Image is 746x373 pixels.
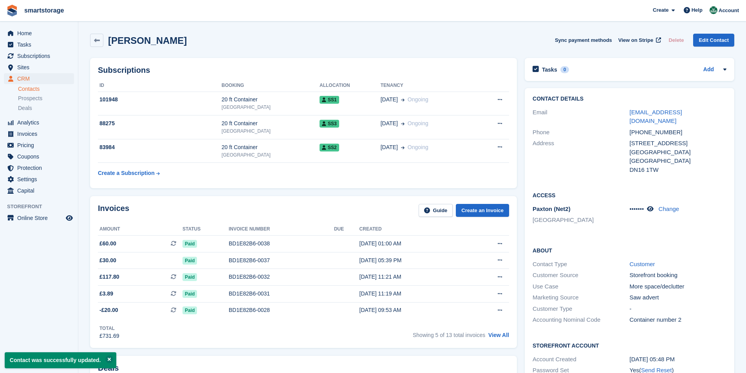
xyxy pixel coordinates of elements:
[381,79,476,92] th: Tenancy
[703,65,714,74] a: Add
[4,73,74,84] a: menu
[320,120,339,128] span: SS3
[6,5,18,16] img: stora-icon-8386f47178a22dfd0bd8f6a31ec36ba5ce8667c1dd55bd0f319d3a0aa187defe.svg
[4,185,74,196] a: menu
[182,290,197,298] span: Paid
[182,240,197,248] span: Paid
[17,151,64,162] span: Coupons
[542,66,557,73] h2: Tasks
[98,143,222,151] div: 83984
[229,223,334,236] th: Invoice number
[630,128,726,137] div: [PHONE_NUMBER]
[98,79,222,92] th: ID
[381,143,398,151] span: [DATE]
[65,213,74,223] a: Preview store
[408,144,428,150] span: Ongoing
[229,290,334,298] div: BD1E82B6-0031
[630,148,726,157] div: [GEOGRAPHIC_DATA]
[17,39,64,50] span: Tasks
[7,203,78,211] span: Storefront
[533,355,629,364] div: Account Created
[99,240,116,248] span: £60.00
[4,140,74,151] a: menu
[21,4,67,17] a: smartstorage
[630,157,726,166] div: [GEOGRAPHIC_DATA]
[17,213,64,223] span: Online Store
[17,185,64,196] span: Capital
[98,119,222,128] div: 88275
[229,240,334,248] div: BD1E82B6-0038
[630,271,726,280] div: Storefront booking
[222,119,320,128] div: 20 ft Container
[18,104,74,112] a: Deals
[182,306,197,314] span: Paid
[17,50,64,61] span: Subscriptions
[320,144,339,151] span: SS2
[408,120,428,126] span: Ongoing
[4,162,74,173] a: menu
[533,271,629,280] div: Customer Source
[630,293,726,302] div: Saw advert
[18,85,74,93] a: Contacts
[533,341,726,349] h2: Storefront Account
[99,256,116,265] span: £30.00
[4,174,74,185] a: menu
[222,104,320,111] div: [GEOGRAPHIC_DATA]
[320,79,381,92] th: Allocation
[692,6,703,14] span: Help
[710,6,717,14] img: Peter Britcliffe
[17,73,64,84] span: CRM
[359,273,467,281] div: [DATE] 11:21 AM
[4,128,74,139] a: menu
[182,257,197,265] span: Paid
[359,306,467,314] div: [DATE] 09:53 AM
[560,66,569,73] div: 0
[17,62,64,73] span: Sites
[98,169,155,177] div: Create a Subscription
[99,273,119,281] span: £117.80
[229,306,334,314] div: BD1E82B6-0028
[98,66,509,75] h2: Subscriptions
[320,96,339,104] span: SS1
[630,205,644,212] span: •••••••
[533,96,726,102] h2: Contact Details
[4,213,74,223] a: menu
[182,273,197,281] span: Paid
[630,139,726,148] div: [STREET_ADDRESS]
[222,96,320,104] div: 20 ft Container
[533,139,629,174] div: Address
[533,108,629,126] div: Email
[419,204,453,217] a: Guide
[533,293,629,302] div: Marketing Source
[229,256,334,265] div: BD1E82B6-0037
[359,223,467,236] th: Created
[413,332,485,338] span: Showing 5 of 13 total invoices
[99,306,118,314] span: -£20.00
[630,261,655,267] a: Customer
[98,166,160,180] a: Create a Subscription
[533,205,571,212] span: Paxton (Net2)
[555,34,612,47] button: Sync payment methods
[630,315,726,324] div: Container number 2
[693,34,734,47] a: Edit Contact
[4,28,74,39] a: menu
[182,223,229,236] th: Status
[222,128,320,135] div: [GEOGRAPHIC_DATA]
[334,223,359,236] th: Due
[630,109,682,124] a: [EMAIL_ADDRESS][DOMAIN_NAME]
[98,223,182,236] th: Amount
[533,305,629,314] div: Customer Type
[659,205,679,212] a: Change
[630,305,726,314] div: -
[533,216,629,225] li: [GEOGRAPHIC_DATA]
[630,282,726,291] div: More space/declutter
[17,128,64,139] span: Invoices
[229,273,334,281] div: BD1E82B6-0032
[17,117,64,128] span: Analytics
[4,50,74,61] a: menu
[18,105,32,112] span: Deals
[17,162,64,173] span: Protection
[653,6,668,14] span: Create
[719,7,739,14] span: Account
[533,128,629,137] div: Phone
